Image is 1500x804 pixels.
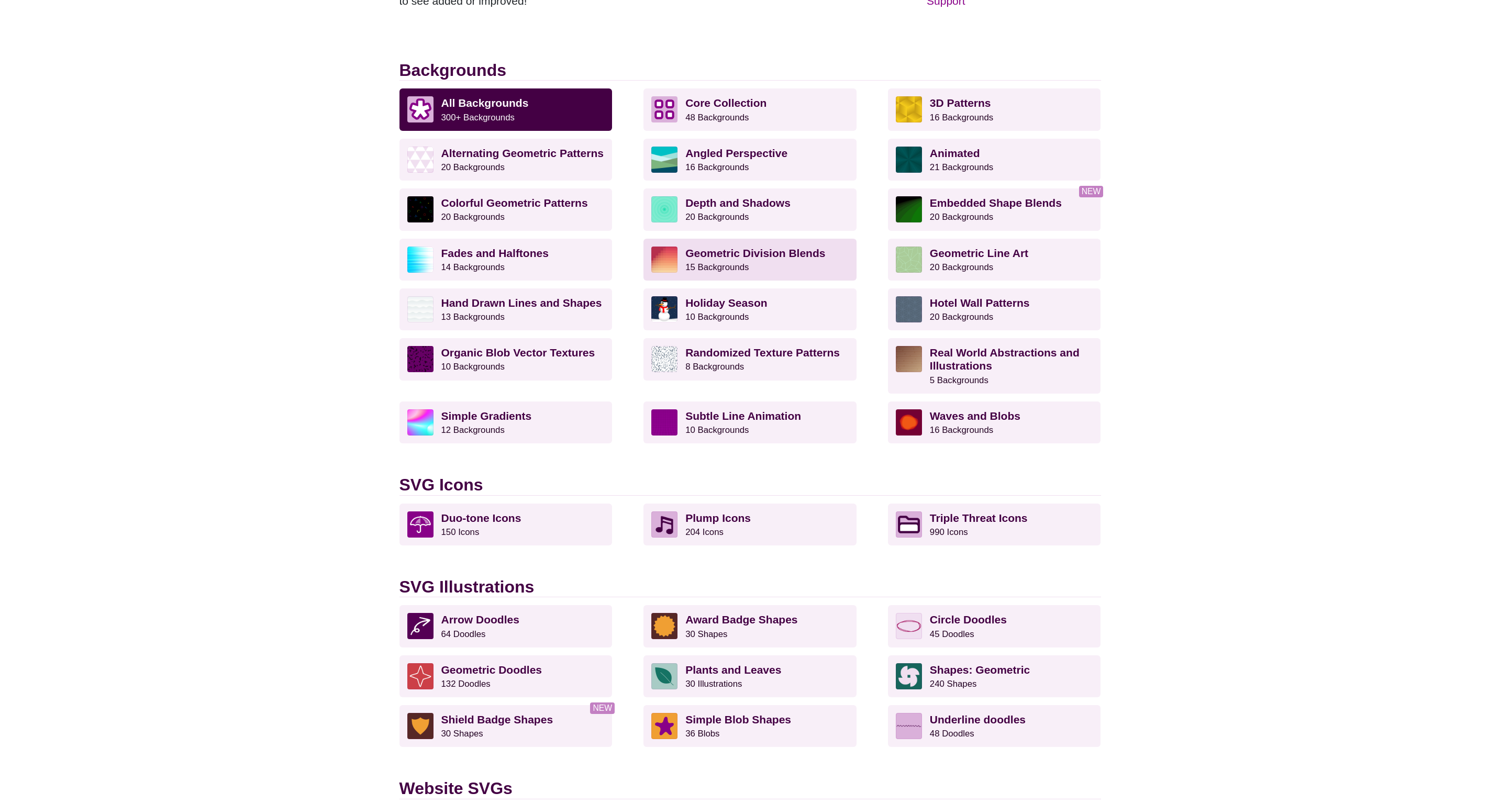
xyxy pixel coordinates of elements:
a: Duo-tone Icons150 Icons [399,504,613,545]
small: 300+ Backgrounds [441,113,515,122]
a: Underline doodles48 Doodles [888,705,1101,747]
a: Real World Abstractions and Illustrations5 Backgrounds [888,338,1101,394]
img: light purple and white alternating triangle pattern [407,147,434,173]
strong: Angled Perspective [685,147,787,159]
strong: Hand Drawn Lines and Shapes [441,297,602,309]
img: green rave light effect animated background [896,147,922,173]
img: fancy golden cube pattern [896,96,922,122]
a: Shapes: Geometric240 Shapes [888,655,1101,697]
strong: All Backgrounds [441,97,529,109]
a: Colorful Geometric Patterns20 Backgrounds [399,188,613,230]
img: twisting arrow [407,613,434,639]
strong: Waves and Blobs [930,410,1020,422]
img: a line grid with a slope perspective [651,409,677,435]
strong: Animated [930,147,980,159]
img: green layered rings within rings [651,196,677,222]
img: starfish blob [651,713,677,739]
small: 10 Backgrounds [441,362,505,372]
a: Plants and Leaves30 Illustrations [643,655,857,697]
a: Embedded Shape Blends20 Backgrounds [888,188,1101,230]
small: 48 Doodles [930,729,974,739]
img: vector leaf [651,663,677,689]
a: Subtle Line Animation10 Backgrounds [643,401,857,443]
a: Circle Doodles45 Doodles [888,605,1101,647]
small: 20 Backgrounds [441,212,505,222]
a: Animated21 Backgrounds [888,139,1101,181]
small: 132 Doodles [441,679,491,689]
img: geometric web of connecting lines [896,247,922,273]
small: 150 Icons [441,527,480,537]
img: Shield Badge Shape [407,713,434,739]
a: Triple Threat Icons990 Icons [888,504,1101,545]
strong: Shield Badge Shapes [441,713,553,725]
small: 16 Backgrounds [685,162,749,172]
small: 10 Backgrounds [685,425,749,435]
a: Waves and Blobs16 Backgrounds [888,401,1101,443]
strong: Organic Blob Vector Textures [441,347,595,359]
strong: Circle Doodles [930,613,1007,626]
img: Folder icon [896,511,922,538]
img: wooden floor pattern [896,346,922,372]
a: Hotel Wall Patterns20 Backgrounds [888,288,1101,330]
strong: Plump Icons [685,512,751,524]
img: blue lights stretching horizontally over white [407,247,434,273]
strong: Subtle Line Animation [685,410,801,422]
strong: Fades and Halftones [441,247,549,259]
h2: SVG Illustrations [399,577,1101,597]
small: 16 Backgrounds [930,113,993,122]
small: 20 Backgrounds [441,162,505,172]
small: 36 Blobs [685,729,719,739]
a: Simple Gradients12 Backgrounds [399,401,613,443]
a: Randomized Texture Patterns8 Backgrounds [643,338,857,380]
strong: Colorful Geometric Patterns [441,197,588,209]
img: hand-drawn underline waves [896,713,922,739]
small: 240 Shapes [930,679,977,689]
strong: 3D Patterns [930,97,991,109]
img: Purple vector splotches [407,346,434,372]
img: pinwheel shape made of half circles over green background [896,663,922,689]
img: umbrella icon [407,511,434,538]
strong: Real World Abstractions and Illustrations [930,347,1080,372]
strong: Duo-tone Icons [441,512,521,524]
strong: Depth and Shadows [685,197,791,209]
small: 30 Shapes [441,729,483,739]
img: Musical note icon [651,511,677,538]
img: red-to-yellow gradient large pixel grid [651,247,677,273]
strong: Hotel Wall Patterns [930,297,1030,309]
small: 45 Doodles [930,629,974,639]
small: 13 Backgrounds [441,312,505,322]
small: 30 Shapes [685,629,727,639]
a: All Backgrounds 300+ Backgrounds [399,88,613,130]
img: gray texture pattern on white [651,346,677,372]
strong: Arrow Doodles [441,613,519,626]
img: Award Badge Shape [651,613,677,639]
strong: Geometric Line Art [930,247,1028,259]
small: 20 Backgrounds [930,262,993,272]
img: various uneven centered blobs [896,409,922,435]
img: intersecting outlined circles formation pattern [896,296,922,322]
small: 14 Backgrounds [441,262,505,272]
a: Geometric Line Art20 Backgrounds [888,239,1101,281]
strong: Randomized Texture Patterns [685,347,840,359]
h2: SVG Icons [399,475,1101,495]
strong: Holiday Season [685,297,767,309]
strong: Award Badge Shapes [685,613,797,626]
a: Hand Drawn Lines and Shapes13 Backgrounds [399,288,613,330]
a: Holiday Season10 Backgrounds [643,288,857,330]
img: a rainbow pattern of outlined geometric shapes [407,196,434,222]
a: Angled Perspective16 Backgrounds [643,139,857,181]
a: Geometric Division Blends15 Backgrounds [643,239,857,281]
a: Core Collection 48 Backgrounds [643,88,857,130]
small: 204 Icons [685,527,724,537]
strong: Alternating Geometric Patterns [441,147,604,159]
a: Depth and Shadows20 Backgrounds [643,188,857,230]
strong: Shapes: Geometric [930,664,1030,676]
small: 48 Backgrounds [685,113,749,122]
img: colorful radial mesh gradient rainbow [407,409,434,435]
small: 16 Backgrounds [930,425,993,435]
img: vector art snowman with black hat, branch arms, and carrot nose [651,296,677,322]
small: 30 Illustrations [685,679,742,689]
img: green to black rings rippling away from corner [896,196,922,222]
strong: Plants and Leaves [685,664,781,676]
small: 64 Doodles [441,629,486,639]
